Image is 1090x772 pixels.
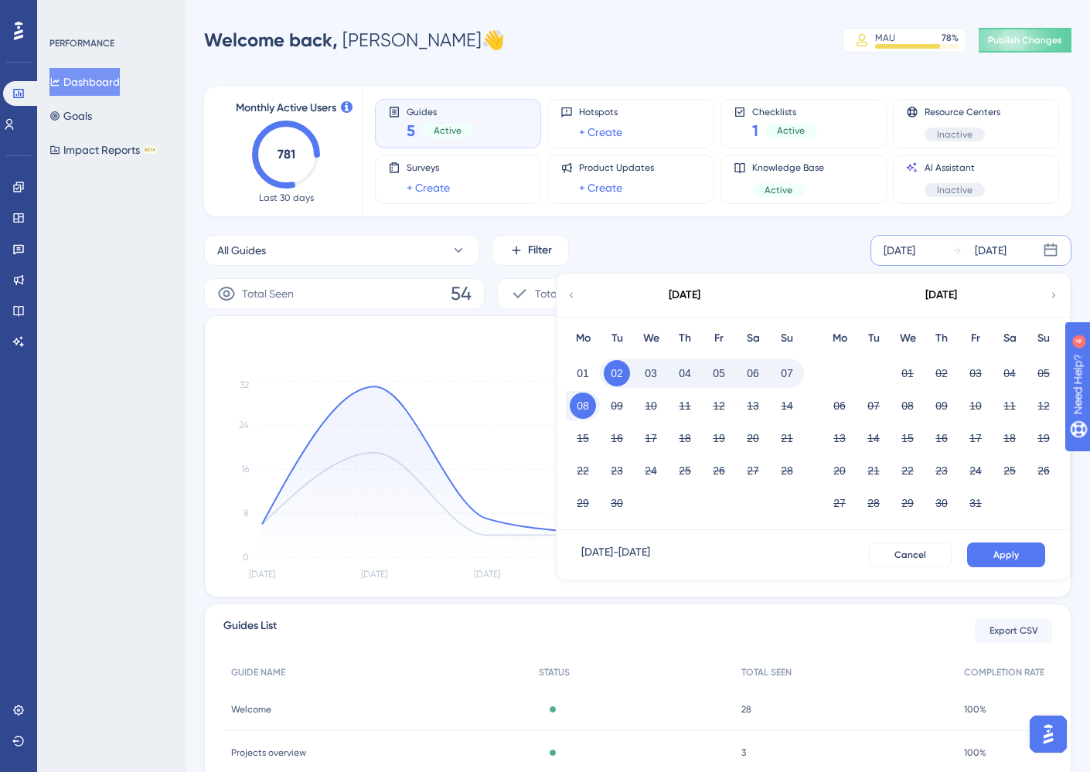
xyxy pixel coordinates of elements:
[925,286,957,304] div: [DATE]
[942,32,959,44] div: 78 %
[407,120,415,141] span: 5
[975,618,1052,643] button: Export CSV
[570,490,596,516] button: 29
[204,28,505,53] div: [PERSON_NAME] 👋
[434,124,462,137] span: Active
[706,360,732,386] button: 05
[964,703,986,716] span: 100%
[49,68,120,96] button: Dashboard
[49,136,157,164] button: Impact ReportsBETA
[702,329,736,348] div: Fr
[570,425,596,451] button: 15
[964,666,1044,678] span: COMPLETION RATE
[884,241,915,260] div: [DATE]
[579,162,654,174] span: Product Updates
[1030,360,1057,386] button: 05
[217,241,266,260] span: All Guides
[860,490,887,516] button: 28
[928,393,955,419] button: 09
[928,425,955,451] button: 16
[740,457,766,484] button: 27
[875,32,895,44] div: MAU
[925,329,959,348] div: Th
[278,147,295,162] text: 781
[993,549,1019,561] span: Apply
[638,425,664,451] button: 17
[860,457,887,484] button: 21
[925,162,985,174] span: AI Assistant
[579,123,622,141] a: + Create
[243,552,249,563] tspan: 0
[1027,329,1061,348] div: Su
[964,746,986,759] span: 100%
[604,490,630,516] button: 30
[996,425,1023,451] button: 18
[672,360,698,386] button: 04
[36,4,97,22] span: Need Help?
[894,393,921,419] button: 08
[741,746,746,759] span: 3
[928,490,955,516] button: 30
[740,360,766,386] button: 06
[604,360,630,386] button: 02
[996,393,1023,419] button: 11
[740,393,766,419] button: 13
[407,162,450,174] span: Surveys
[770,329,804,348] div: Su
[539,666,570,678] span: STATUS
[741,666,792,678] span: TOTAL SEEN
[826,457,853,484] button: 20
[570,457,596,484] button: 22
[107,8,112,20] div: 4
[604,457,630,484] button: 23
[604,393,630,419] button: 09
[231,746,306,759] span: Projects overview
[777,124,805,137] span: Active
[774,457,800,484] button: 28
[49,37,114,49] div: PERFORMANCE
[740,425,766,451] button: 20
[894,457,921,484] button: 22
[925,106,1000,118] span: Resource Centers
[239,420,249,430] tspan: 24
[928,360,955,386] button: 02
[668,329,702,348] div: Th
[967,542,1045,567] button: Apply
[492,235,569,266] button: Filter
[204,235,479,266] button: All Guides
[959,329,993,348] div: Fr
[528,241,552,260] span: Filter
[604,425,630,451] button: 16
[259,192,314,204] span: Last 30 days
[669,286,700,304] div: [DATE]
[979,28,1071,53] button: Publish Changes
[1030,393,1057,419] button: 12
[143,146,157,154] div: BETA
[407,179,450,197] a: + Create
[249,569,275,580] tspan: [DATE]
[634,329,668,348] div: We
[962,425,989,451] button: 17
[990,624,1038,637] span: Export CSV
[937,128,972,141] span: Inactive
[741,703,751,716] span: 28
[996,457,1023,484] button: 25
[638,457,664,484] button: 24
[774,360,800,386] button: 07
[535,284,619,303] span: Total Completion
[894,549,926,561] span: Cancel
[223,617,277,644] span: Guides List
[672,457,698,484] button: 25
[672,393,698,419] button: 11
[752,120,758,141] span: 1
[581,542,650,567] div: [DATE] - [DATE]
[236,99,336,117] span: Monthly Active Users
[826,425,853,451] button: 13
[244,508,249,519] tspan: 8
[242,284,294,303] span: Total Seen
[579,179,622,197] a: + Create
[996,360,1023,386] button: 04
[894,425,921,451] button: 15
[570,393,596,419] button: 08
